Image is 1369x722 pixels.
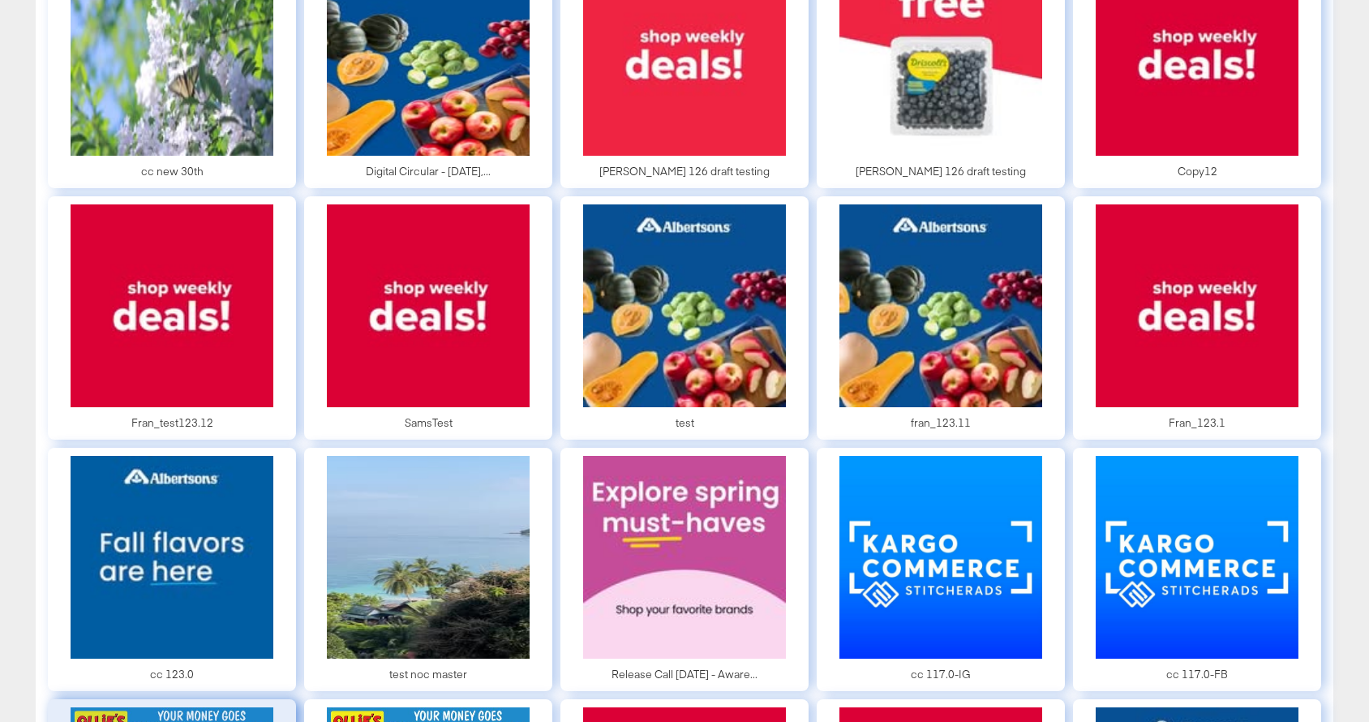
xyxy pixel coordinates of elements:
[150,667,194,682] div: cc 123.0
[366,164,491,179] div: Digital Circular - [DATE],...
[327,204,530,407] img: preview
[599,164,770,179] div: [PERSON_NAME] 126 draft testing
[405,415,453,431] div: SamsTest
[141,164,204,179] div: cc new 30th
[71,204,273,407] img: preview
[71,456,273,659] img: preview
[131,415,213,431] div: Fran_test123.12
[1178,164,1217,179] div: Copy12
[583,204,786,407] img: preview
[389,667,467,682] div: test noc master
[676,415,694,431] div: test
[1169,415,1225,431] div: Fran_123.1
[911,667,971,682] div: cc 117.0-IG
[1166,667,1228,682] div: cc 117.0-FB
[327,456,530,659] img: preview
[839,204,1042,407] img: preview
[612,667,757,682] div: Release Call [DATE] - Aware...
[856,164,1026,179] div: [PERSON_NAME] 126 draft testing
[911,415,971,431] div: fran_123.11
[1096,204,1298,407] img: preview
[583,456,786,659] img: preview
[1096,456,1298,659] img: preview
[839,456,1042,659] img: preview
